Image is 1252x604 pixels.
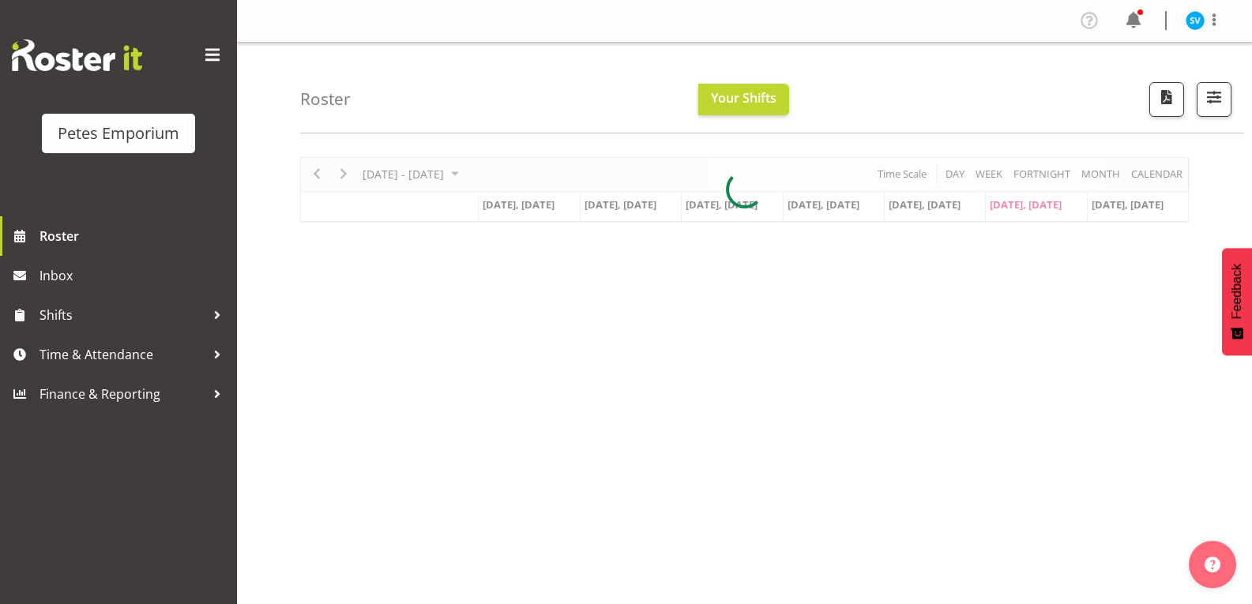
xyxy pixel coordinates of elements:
span: Inbox [39,264,229,287]
span: Your Shifts [711,89,776,107]
span: Roster [39,224,229,248]
span: Shifts [39,303,205,327]
button: Feedback - Show survey [1222,248,1252,355]
button: Download a PDF of the roster according to the set date range. [1149,82,1184,117]
span: Feedback [1230,264,1244,319]
img: Rosterit website logo [12,39,142,71]
div: Petes Emporium [58,122,179,145]
span: Time & Attendance [39,343,205,366]
img: help-xxl-2.png [1205,557,1220,572]
button: Your Shifts [698,84,789,115]
span: Finance & Reporting [39,382,205,406]
h4: Roster [300,90,351,108]
img: sasha-vandervalk6911.jpg [1186,11,1205,30]
button: Filter Shifts [1197,82,1231,117]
